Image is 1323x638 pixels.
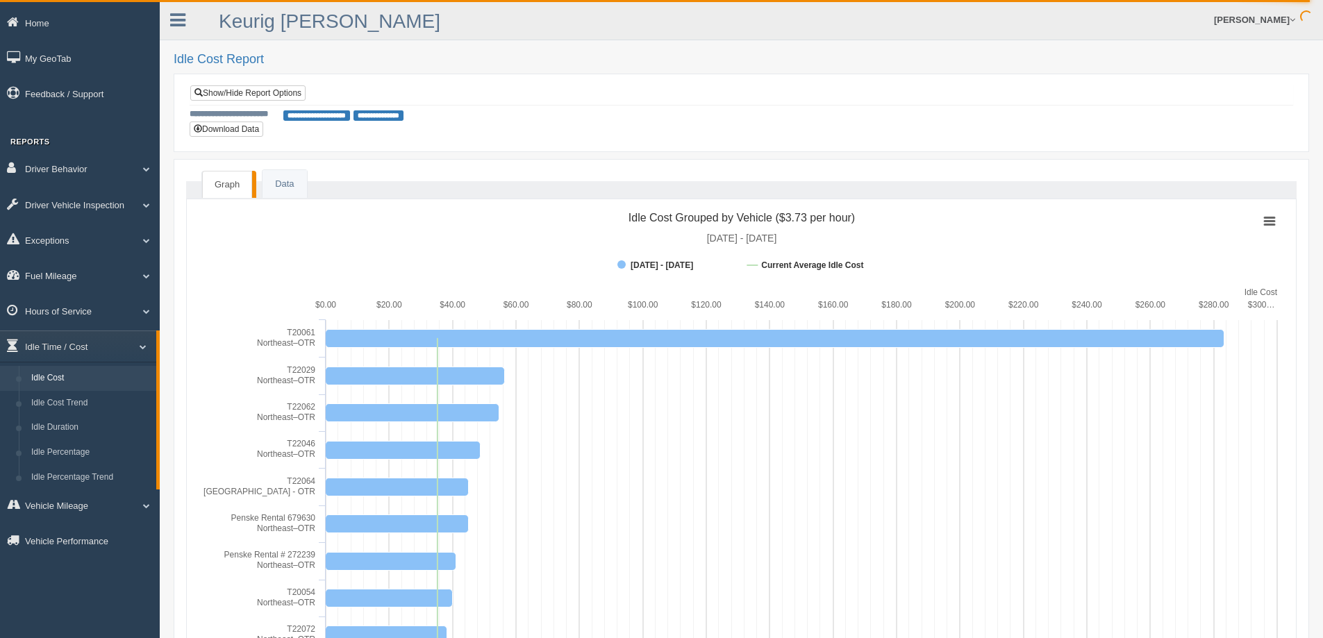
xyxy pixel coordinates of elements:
tspan: Northeast–OTR [257,598,315,607]
tspan: Northeast–OTR [257,560,315,570]
tspan: T22029 [287,365,315,375]
text: $60.00 [504,300,529,310]
a: Data [263,170,306,199]
a: Keurig [PERSON_NAME] [219,10,440,32]
tspan: Idle Cost [1245,287,1278,297]
tspan: Northeast–OTR [257,523,315,533]
tspan: [DATE] - [DATE] [707,233,777,244]
tspan: T20061 [287,328,315,337]
text: $280.00 [1199,300,1229,310]
tspan: $300… [1248,300,1275,310]
tspan: Northeast–OTR [257,449,315,459]
a: Idle Percentage Trend [25,465,156,490]
tspan: Current Average Idle Cost [761,260,863,270]
text: $140.00 [755,300,785,310]
text: $120.00 [691,300,722,310]
text: $80.00 [567,300,592,310]
text: $240.00 [1072,300,1102,310]
text: $100.00 [628,300,658,310]
text: $220.00 [1008,300,1039,310]
tspan: T22064 [287,476,315,486]
a: Idle Cost [25,366,156,391]
tspan: Northeast–OTR [257,338,315,348]
tspan: T22072 [287,624,315,634]
text: $40.00 [440,300,465,310]
tspan: Northeast–OTR [257,376,315,385]
tspan: Penske Rental # 272239 [224,550,316,560]
h2: Idle Cost Report [174,53,1309,67]
text: $260.00 [1135,300,1166,310]
a: Show/Hide Report Options [190,85,306,101]
a: Idle Percentage [25,440,156,465]
a: Idle Cost Trend [25,391,156,416]
tspan: T22046 [287,439,315,448]
tspan: T20054 [287,587,315,597]
button: Download Data [190,121,263,137]
tspan: [GEOGRAPHIC_DATA] - OTR [203,487,315,496]
tspan: Idle Cost Grouped by Vehicle ($3.73 per hour) [629,212,855,224]
a: Idle Duration [25,415,156,440]
text: $160.00 [818,300,849,310]
text: $180.00 [881,300,912,310]
tspan: Northeast–OTR [257,412,315,422]
tspan: [DATE] - [DATE] [631,260,693,270]
a: Graph [202,171,252,199]
tspan: T22062 [287,402,315,412]
tspan: Penske Rental 679630 [231,513,316,523]
text: $20.00 [376,300,402,310]
text: $0.00 [315,300,336,310]
text: $200.00 [945,300,976,310]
